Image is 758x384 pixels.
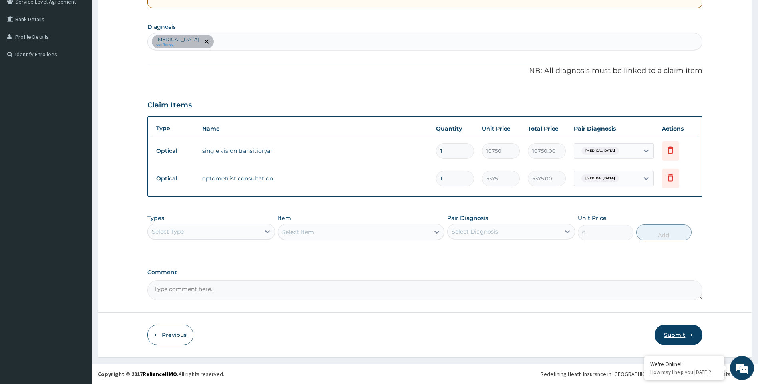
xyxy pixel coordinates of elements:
div: Select Diagnosis [452,228,498,236]
footer: All rights reserved. [92,364,758,384]
button: Previous [147,325,193,345]
p: How may I help you today? [650,369,718,376]
th: Unit Price [478,121,524,137]
th: Total Price [524,121,570,137]
label: Pair Diagnosis [447,214,488,222]
label: Diagnosis [147,23,176,31]
label: Item [278,214,291,222]
div: Minimize live chat window [131,4,150,23]
div: Chat with us now [42,45,134,55]
h3: Claim Items [147,101,192,110]
td: optometrist consultation [198,170,432,186]
div: We're Online! [650,360,718,368]
strong: Copyright © 2017 . [98,370,179,378]
td: single vision transition/ar [198,143,432,159]
button: Add [636,224,692,240]
div: Redefining Heath Insurance in [GEOGRAPHIC_DATA] using Telemedicine and Data Science! [541,370,752,378]
td: Optical [152,144,198,158]
th: Type [152,121,198,136]
span: remove selection option [203,38,210,45]
button: Submit [655,325,702,345]
td: Optical [152,171,198,186]
p: NB: All diagnosis must be linked to a claim item [147,66,703,76]
img: d_794563401_company_1708531726252_794563401 [15,40,32,60]
small: confirmed [156,43,199,47]
textarea: Type your message and hit 'Enter' [4,218,152,246]
th: Pair Diagnosis [570,121,658,137]
th: Actions [658,121,698,137]
a: RelianceHMO [143,370,177,378]
th: Quantity [432,121,478,137]
span: [MEDICAL_DATA] [581,147,619,155]
p: [MEDICAL_DATA] [156,36,199,43]
span: We're online! [46,101,110,181]
label: Types [147,215,164,222]
div: Select Type [152,228,184,236]
th: Name [198,121,432,137]
label: Unit Price [578,214,607,222]
label: Comment [147,269,703,276]
span: [MEDICAL_DATA] [581,174,619,182]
